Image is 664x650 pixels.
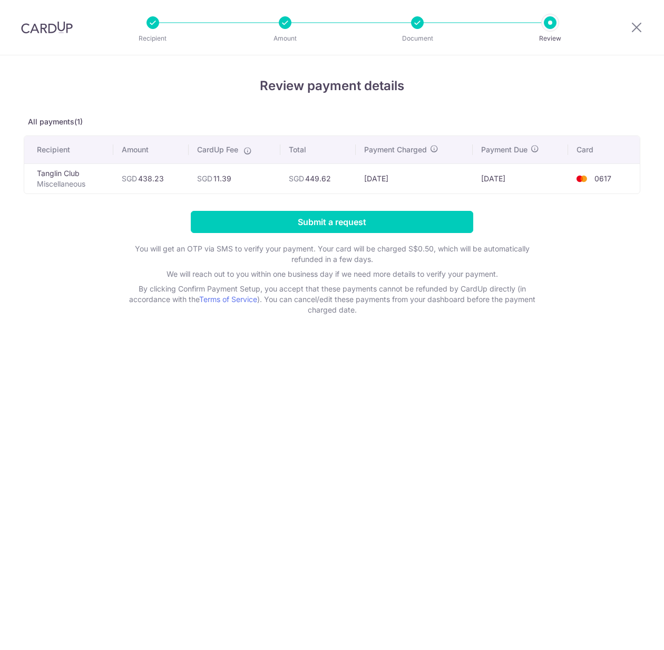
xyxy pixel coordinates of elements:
[37,179,105,189] p: Miscellaneous
[511,33,589,44] p: Review
[481,144,528,155] span: Payment Due
[191,211,473,233] input: Submit a request
[473,163,569,193] td: [DATE]
[189,163,280,193] td: 11.39
[280,136,356,163] th: Total
[568,136,640,163] th: Card
[197,144,238,155] span: CardUp Fee
[24,163,113,193] td: Tanglin Club
[122,174,137,183] span: SGD
[289,174,304,183] span: SGD
[21,21,73,34] img: CardUp
[113,163,189,193] td: 438.23
[121,244,543,265] p: You will get an OTP via SMS to verify your payment. Your card will be charged S$0.50, which will ...
[199,295,257,304] a: Terms of Service
[571,172,592,185] img: <span class="translation_missing" title="translation missing: en.account_steps.new_confirm_form.b...
[121,284,543,315] p: By clicking Confirm Payment Setup, you accept that these payments cannot be refunded by CardUp di...
[121,269,543,279] p: We will reach out to you within one business day if we need more details to verify your payment.
[594,174,611,183] span: 0617
[113,136,189,163] th: Amount
[364,144,427,155] span: Payment Charged
[197,174,212,183] span: SGD
[246,33,324,44] p: Amount
[378,33,456,44] p: Document
[24,117,640,127] p: All payments(1)
[356,163,472,193] td: [DATE]
[280,163,356,193] td: 449.62
[24,76,640,95] h4: Review payment details
[24,136,113,163] th: Recipient
[114,33,192,44] p: Recipient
